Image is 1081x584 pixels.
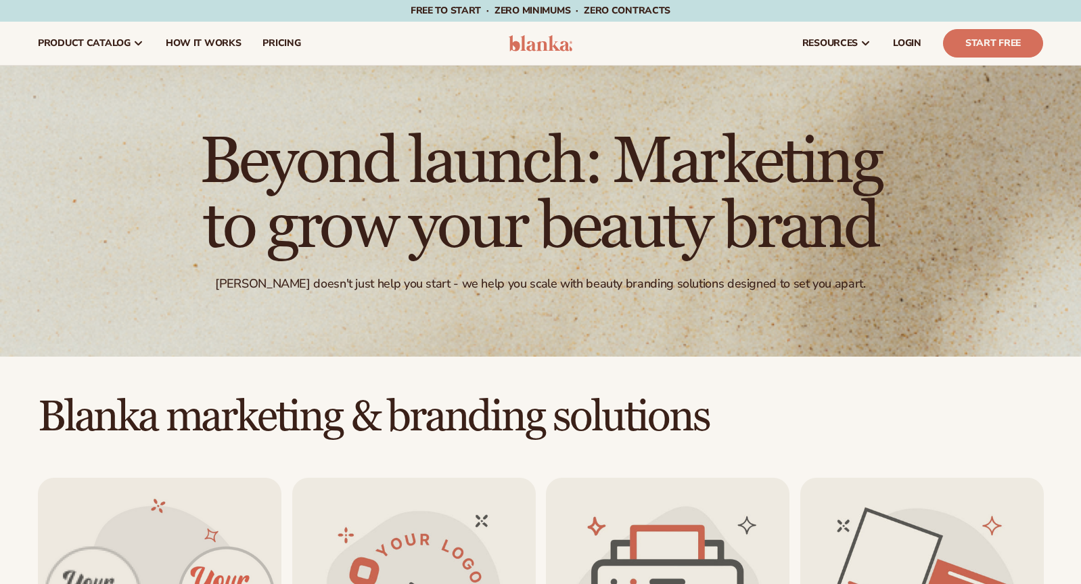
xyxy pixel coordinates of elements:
[252,22,311,65] a: pricing
[168,130,913,260] h1: Beyond launch: Marketing to grow your beauty brand
[509,35,573,51] img: logo
[802,38,858,49] span: resources
[893,38,921,49] span: LOGIN
[166,38,241,49] span: How It Works
[943,29,1043,58] a: Start Free
[791,22,882,65] a: resources
[262,38,300,49] span: pricing
[411,4,670,17] span: Free to start · ZERO minimums · ZERO contracts
[155,22,252,65] a: How It Works
[27,22,155,65] a: product catalog
[882,22,932,65] a: LOGIN
[215,276,865,292] div: [PERSON_NAME] doesn't just help you start - we help you scale with beauty branding solutions desi...
[38,38,131,49] span: product catalog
